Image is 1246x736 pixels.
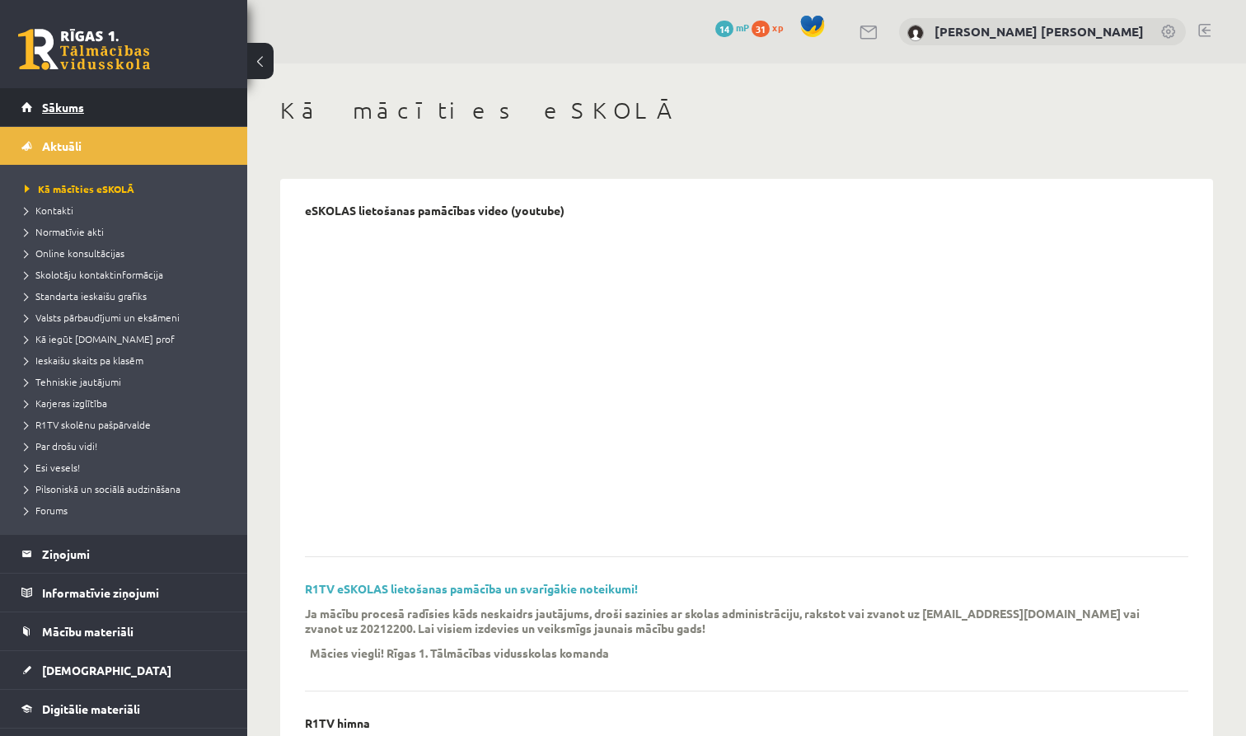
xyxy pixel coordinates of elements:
[42,535,227,573] legend: Ziņojumi
[21,612,227,650] a: Mācību materiāli
[25,268,163,281] span: Skolotāju kontaktinformācija
[25,481,231,496] a: Pilsoniskā un sociālā audzināšana
[715,21,749,34] a: 14 mP
[305,581,638,596] a: R1TV eSKOLAS lietošanas pamācība un svarīgākie noteikumi!
[305,716,370,730] p: R1TV himna
[21,127,227,165] a: Aktuāli
[25,246,124,260] span: Online konsultācijas
[25,182,134,195] span: Kā mācīties eSKOLĀ
[25,461,80,474] span: Esi vesels!
[21,535,227,573] a: Ziņojumi
[310,645,384,660] p: Mācies viegli!
[25,331,231,346] a: Kā iegūt [DOMAIN_NAME] prof
[25,438,231,453] a: Par drošu vidi!
[42,701,140,716] span: Digitālie materiāli
[772,21,783,34] span: xp
[25,288,231,303] a: Standarta ieskaišu grafiks
[25,374,231,389] a: Tehniskie jautājumi
[25,396,231,410] a: Karjeras izglītība
[25,203,231,218] a: Kontakti
[25,418,151,431] span: R1TV skolēnu pašpārvalde
[280,96,1213,124] h1: Kā mācīties eSKOLĀ
[18,29,150,70] a: Rīgas 1. Tālmācības vidusskola
[25,310,231,325] a: Valsts pārbaudījumi un eksāmeni
[907,25,924,41] img: Paula Nikola Cišeiko
[21,690,227,728] a: Digitālie materiāli
[25,289,147,302] span: Standarta ieskaišu grafiks
[42,138,82,153] span: Aktuāli
[25,417,231,432] a: R1TV skolēnu pašpārvalde
[42,574,227,612] legend: Informatīvie ziņojumi
[25,396,107,410] span: Karjeras izglītība
[25,439,97,452] span: Par drošu vidi!
[25,482,180,495] span: Pilsoniskā un sociālā audzināšana
[25,353,231,368] a: Ieskaišu skaits pa klasēm
[25,181,231,196] a: Kā mācīties eSKOLĀ
[752,21,791,34] a: 31 xp
[21,651,227,689] a: [DEMOGRAPHIC_DATA]
[42,663,171,677] span: [DEMOGRAPHIC_DATA]
[42,624,133,639] span: Mācību materiāli
[934,23,1144,40] a: [PERSON_NAME] [PERSON_NAME]
[25,267,231,282] a: Skolotāju kontaktinformācija
[305,606,1164,635] p: Ja mācību procesā radīsies kāds neskaidrs jautājums, droši sazinies ar skolas administrāciju, rak...
[25,224,231,239] a: Normatīvie akti
[386,645,609,660] p: Rīgas 1. Tālmācības vidusskolas komanda
[25,503,231,518] a: Forums
[42,100,84,115] span: Sākums
[25,375,121,388] span: Tehniskie jautājumi
[305,204,564,218] p: eSKOLAS lietošanas pamācības video (youtube)
[25,246,231,260] a: Online konsultācijas
[25,311,180,324] span: Valsts pārbaudījumi un eksāmeni
[25,225,104,238] span: Normatīvie akti
[715,21,733,37] span: 14
[25,332,175,345] span: Kā iegūt [DOMAIN_NAME] prof
[25,354,143,367] span: Ieskaišu skaits pa klasēm
[21,574,227,612] a: Informatīvie ziņojumi
[736,21,749,34] span: mP
[25,204,73,217] span: Kontakti
[25,460,231,475] a: Esi vesels!
[25,504,68,517] span: Forums
[21,88,227,126] a: Sākums
[752,21,770,37] span: 31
